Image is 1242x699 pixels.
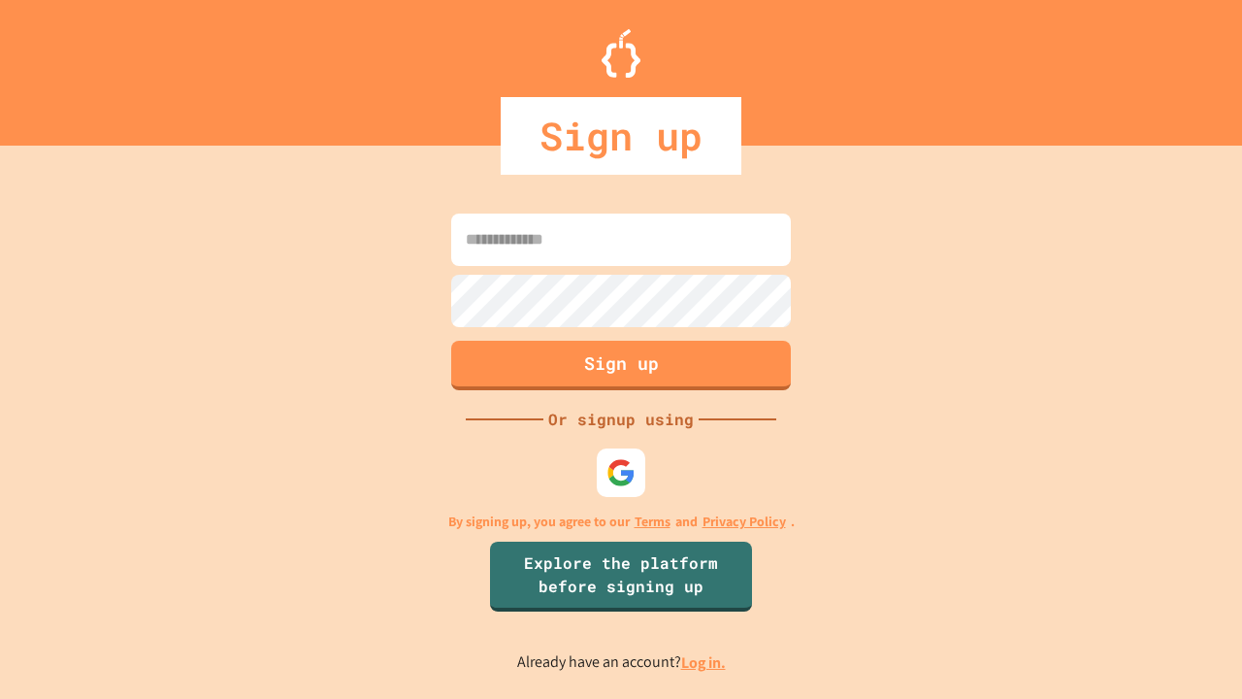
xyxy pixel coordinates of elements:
[681,652,726,673] a: Log in.
[501,97,741,175] div: Sign up
[602,29,640,78] img: Logo.svg
[451,341,791,390] button: Sign up
[448,512,795,532] p: By signing up, you agree to our and .
[606,458,636,487] img: google-icon.svg
[703,512,786,532] a: Privacy Policy
[543,408,699,431] div: Or signup using
[635,512,670,532] a: Terms
[490,542,752,612] a: Explore the platform before signing up
[517,650,726,675] p: Already have an account?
